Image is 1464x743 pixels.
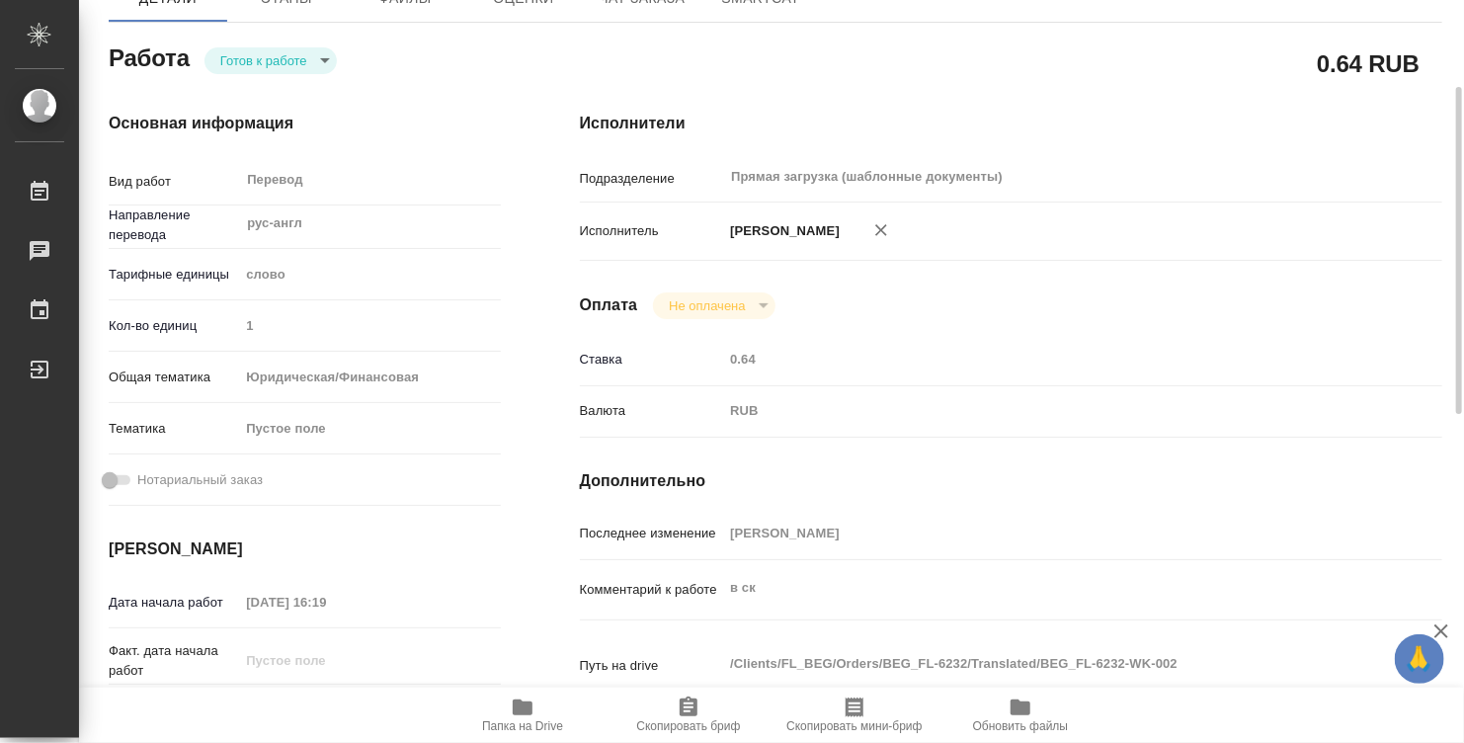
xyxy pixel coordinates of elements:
span: Нотариальный заказ [137,470,263,490]
p: Направление перевода [109,206,239,245]
span: Папка на Drive [482,719,563,733]
h4: Дополнительно [580,469,1442,493]
span: Скопировать бриф [636,719,740,733]
button: Готов к работе [214,52,313,69]
button: Папка на Drive [440,688,606,743]
div: Пустое поле [246,419,476,439]
p: Последнее изменение [580,524,724,543]
input: Пустое поле [239,588,412,617]
p: [PERSON_NAME] [723,221,840,241]
input: Пустое поле [239,646,412,675]
h4: Исполнители [580,112,1442,135]
h2: 0.64 RUB [1317,46,1420,80]
div: Готов к работе [653,292,774,319]
textarea: в ск [723,571,1370,605]
p: Исполнитель [580,221,724,241]
textarea: /Clients/FL_BEG/Orders/BEG_FL-6232/Translated/BEG_FL-6232-WK-002 [723,647,1370,681]
h4: Основная информация [109,112,501,135]
input: Пустое поле [239,311,500,340]
span: 🙏 [1403,638,1436,680]
p: Ставка [580,350,724,370]
p: Факт. дата начала работ [109,641,239,681]
h2: Работа [109,39,190,74]
p: Тарифные единицы [109,265,239,285]
h4: Оплата [580,293,638,317]
button: Удалить исполнителя [859,208,903,252]
p: Тематика [109,419,239,439]
button: Обновить файлы [937,688,1103,743]
p: Общая тематика [109,368,239,387]
p: Кол-во единиц [109,316,239,336]
div: RUB [723,394,1370,428]
h4: [PERSON_NAME] [109,537,501,561]
input: Пустое поле [723,519,1370,547]
button: 🙏 [1395,634,1444,684]
span: Скопировать мини-бриф [786,719,922,733]
button: Не оплачена [663,297,751,314]
div: Юридическая/Финансовая [239,361,500,394]
button: Скопировать мини-бриф [772,688,937,743]
p: Валюта [580,401,724,421]
button: Скопировать бриф [606,688,772,743]
div: слово [239,258,500,291]
p: Комментарий к работе [580,580,724,600]
span: Обновить файлы [973,719,1069,733]
p: Дата начала работ [109,593,239,613]
input: Пустое поле [723,345,1370,373]
div: Готов к работе [204,47,337,74]
div: Пустое поле [239,412,500,446]
p: Вид работ [109,172,239,192]
p: Подразделение [580,169,724,189]
p: Путь на drive [580,656,724,676]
